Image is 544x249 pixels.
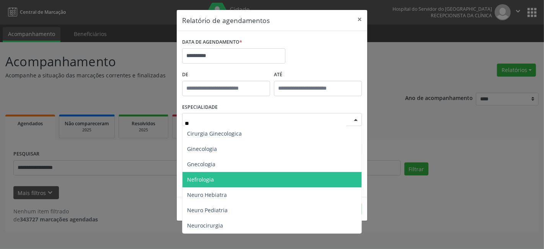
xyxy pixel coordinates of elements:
span: Nefrologia [187,176,214,183]
span: Neuro Pediatria [187,206,228,214]
label: De [182,69,270,81]
span: Neurocirurgia [187,222,223,229]
span: Neuro Hebiatra [187,191,227,198]
span: Gnecologia [187,161,215,168]
button: Close [352,10,367,29]
span: Ginecologia [187,145,217,152]
label: ATÉ [274,69,362,81]
label: DATA DE AGENDAMENTO [182,36,242,48]
span: Cirurgia Ginecologica [187,130,242,137]
label: ESPECIALIDADE [182,102,218,113]
h5: Relatório de agendamentos [182,15,270,25]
